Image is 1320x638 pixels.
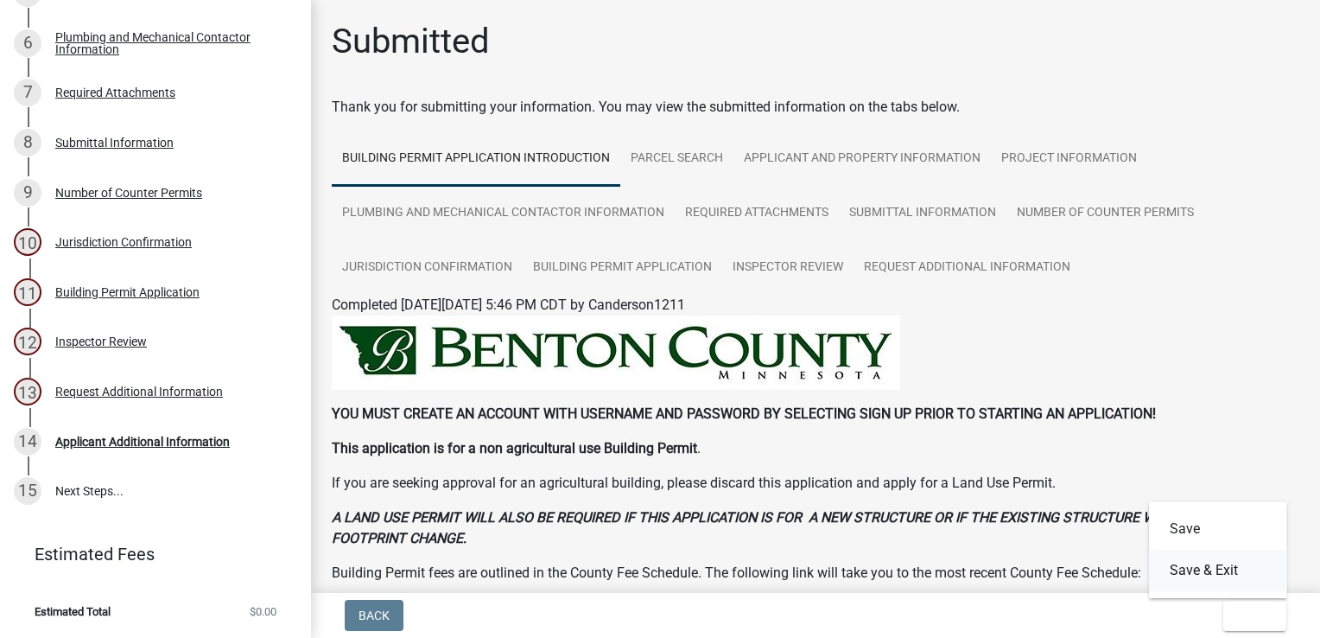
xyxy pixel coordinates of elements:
[675,186,839,241] a: Required Attachments
[55,335,147,348] div: Inspector Review
[55,236,192,248] div: Jurisdiction Confirmation
[14,228,41,256] div: 10
[523,240,722,296] a: Building Permit Application
[1237,609,1262,622] span: Exit
[14,537,283,571] a: Estimated Fees
[14,29,41,57] div: 6
[620,131,733,187] a: Parcel search
[332,316,900,390] img: BENTON_HEADER_184150ff-1924-48f9-adeb-d4c31246c7fa.jpeg
[839,186,1006,241] a: Submittal Information
[1006,186,1204,241] a: Number of Counter Permits
[14,378,41,405] div: 13
[1149,508,1287,550] button: Save
[1149,501,1287,598] div: Exit
[14,179,41,207] div: 9
[332,563,1299,584] p: Building Permit fees are outlined in the County Fee Schedule. The following link will take you to...
[332,297,685,313] span: Completed [DATE][DATE] 5:46 PM CDT by Canderson1211
[55,137,174,149] div: Submittal Information
[854,240,1081,296] a: Request Additional Information
[55,286,200,298] div: Building Permit Application
[35,606,111,617] span: Estimated Total
[722,240,854,296] a: Inspector Review
[332,509,1223,546] strong: A LAND USE PERMIT WILL ALSO BE REQUIRED IF THIS APPLICATION IS FOR A NEW STRUCTURE OR IF THE EXIS...
[55,386,223,398] div: Request Additional Information
[991,131,1147,187] a: Project Information
[332,440,697,456] strong: This application is for a non agricultural use Building Permit
[14,79,41,106] div: 7
[332,186,675,241] a: Plumbing and Mechanical Contactor Information
[55,31,283,55] div: Plumbing and Mechanical Contactor Information
[1149,550,1287,591] button: Save & Exit
[14,278,41,306] div: 11
[733,131,991,187] a: Applicant and Property Information
[359,609,390,622] span: Back
[345,600,403,631] button: Back
[14,477,41,505] div: 15
[332,473,1299,494] p: If you are seeking approval for an agricultural building, please discard this application and app...
[332,97,1299,118] div: Thank you for submitting your information. You may view the submitted information on the tabs below.
[332,131,620,187] a: Building Permit Application Introduction
[332,405,1156,422] strong: YOU MUST CREATE AN ACCOUNT WITH USERNAME AND PASSWORD BY SELECTING SIGN UP PRIOR TO STARTING AN A...
[250,606,276,617] span: $0.00
[332,240,523,296] a: Jurisdiction Confirmation
[14,428,41,456] div: 14
[1223,600,1286,631] button: Exit
[55,187,202,199] div: Number of Counter Permits
[14,129,41,156] div: 8
[55,86,175,99] div: Required Attachments
[332,438,1299,459] p: .
[55,436,230,448] div: Applicant Additional Information
[14,328,41,355] div: 12
[332,21,490,62] h1: Submitted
